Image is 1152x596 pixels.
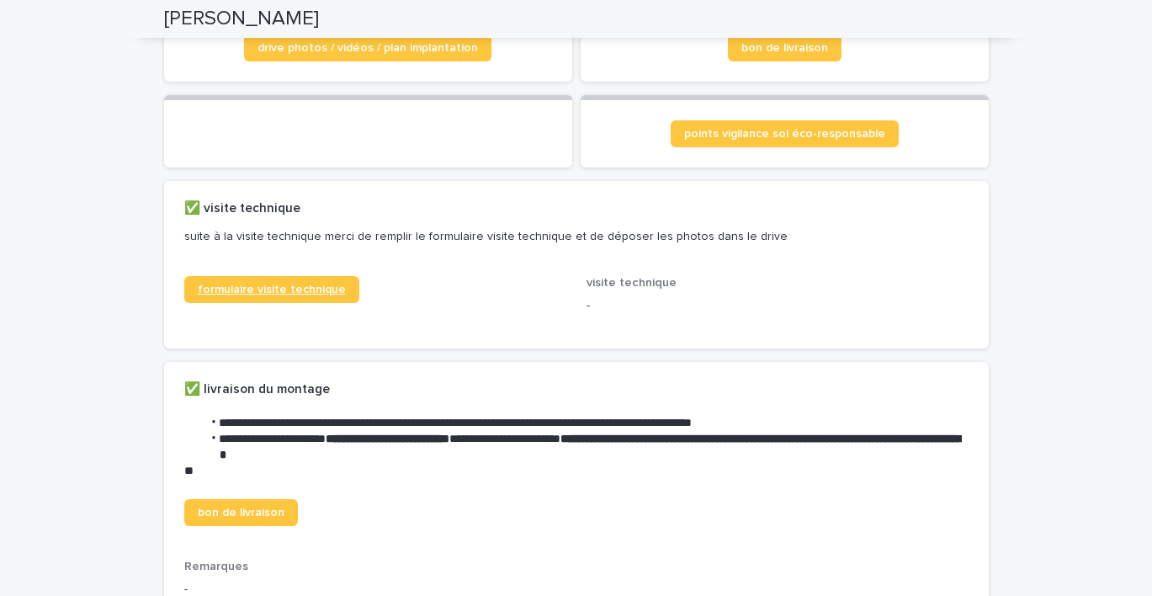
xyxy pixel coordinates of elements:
[671,120,899,147] a: points vigilance sol éco-responsable
[257,42,478,54] span: drive photos / vidéos / plan implantation
[164,7,319,31] h2: [PERSON_NAME]
[741,42,828,54] span: bon de livraison
[244,35,491,61] a: drive photos / vidéos / plan implantation
[587,297,969,315] p: -
[184,561,248,572] span: Remarques
[184,276,359,303] a: formulaire visite technique
[728,35,841,61] a: bon de livraison
[587,277,677,289] span: visite technique
[198,284,346,295] span: formulaire visite technique
[184,382,330,397] h2: ✅ livraison du montage
[184,201,300,216] h2: ✅ visite technique
[684,128,885,140] span: points vigilance sol éco-responsable
[184,499,298,526] a: bon de livraison
[184,229,962,244] p: suite à la visite technique merci de remplir le formulaire visite technique et de déposer les pho...
[198,507,284,519] span: bon de livraison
